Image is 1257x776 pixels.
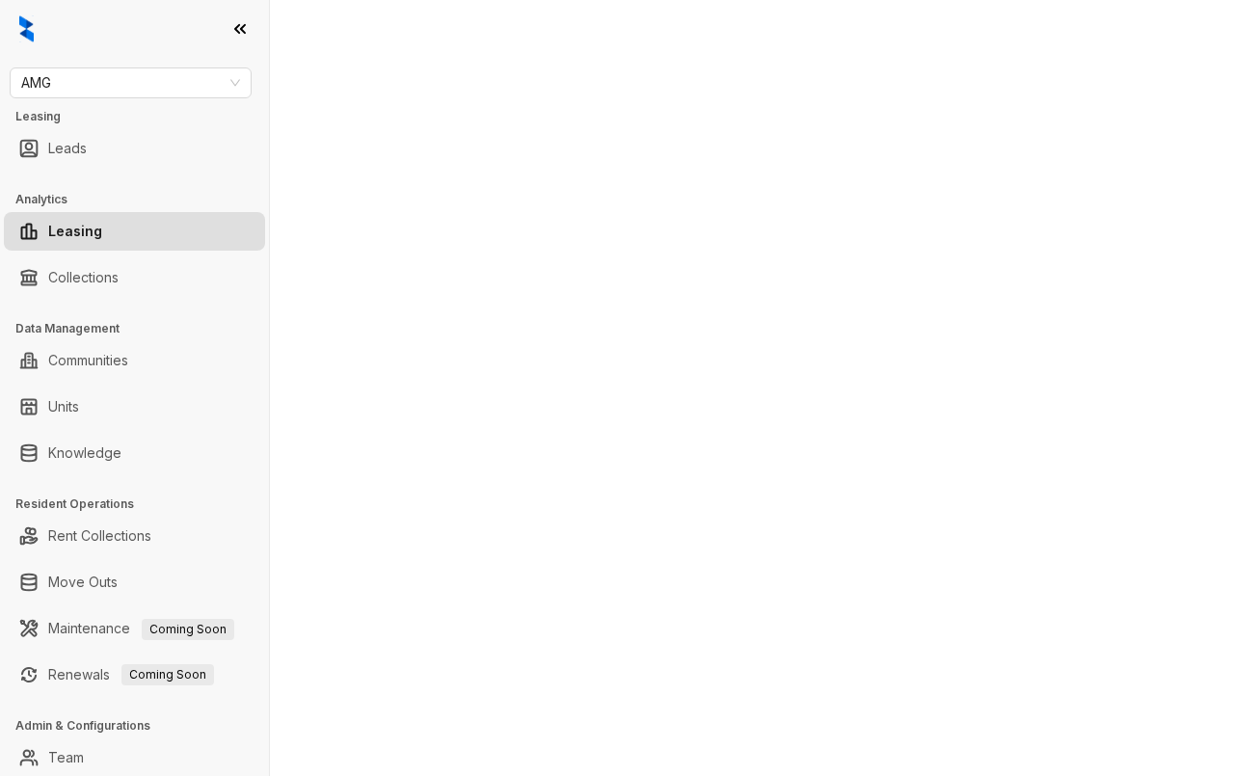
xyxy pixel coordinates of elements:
[142,619,234,640] span: Coming Soon
[4,656,265,694] li: Renewals
[48,656,214,694] a: RenewalsComing Soon
[4,563,265,602] li: Move Outs
[21,68,240,97] span: AMG
[15,495,269,513] h3: Resident Operations
[121,664,214,685] span: Coming Soon
[4,609,265,648] li: Maintenance
[4,258,265,297] li: Collections
[19,15,34,42] img: logo
[4,129,265,168] li: Leads
[15,191,269,208] h3: Analytics
[48,434,121,472] a: Knowledge
[4,212,265,251] li: Leasing
[4,341,265,380] li: Communities
[48,517,151,555] a: Rent Collections
[48,129,87,168] a: Leads
[4,517,265,555] li: Rent Collections
[48,388,79,426] a: Units
[48,563,118,602] a: Move Outs
[48,258,119,297] a: Collections
[48,341,128,380] a: Communities
[15,108,269,125] h3: Leasing
[15,717,269,735] h3: Admin & Configurations
[4,434,265,472] li: Knowledge
[15,320,269,337] h3: Data Management
[48,212,102,251] a: Leasing
[4,388,265,426] li: Units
